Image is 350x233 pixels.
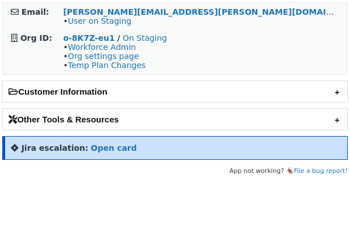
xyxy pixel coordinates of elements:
[63,33,115,43] a: o-8K7Z-eu1
[22,7,49,16] strong: Email:
[123,33,167,43] a: On Staging
[63,16,131,26] span: •
[117,33,120,43] strong: /
[2,166,348,177] footer: App not working? 🪳
[3,81,347,102] h2: Customer Information
[22,143,89,152] strong: Jira escalation:
[68,16,131,26] a: User on Staging
[68,61,145,70] a: Temp Plan Changes
[294,167,348,175] a: File a bug report!
[20,33,52,43] strong: Org ID:
[63,43,145,70] span: • • •
[68,52,139,61] a: Org settings page
[3,109,347,130] h2: Other Tools & Resources
[91,143,137,152] a: Open card
[68,43,136,52] a: Workforce Admin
